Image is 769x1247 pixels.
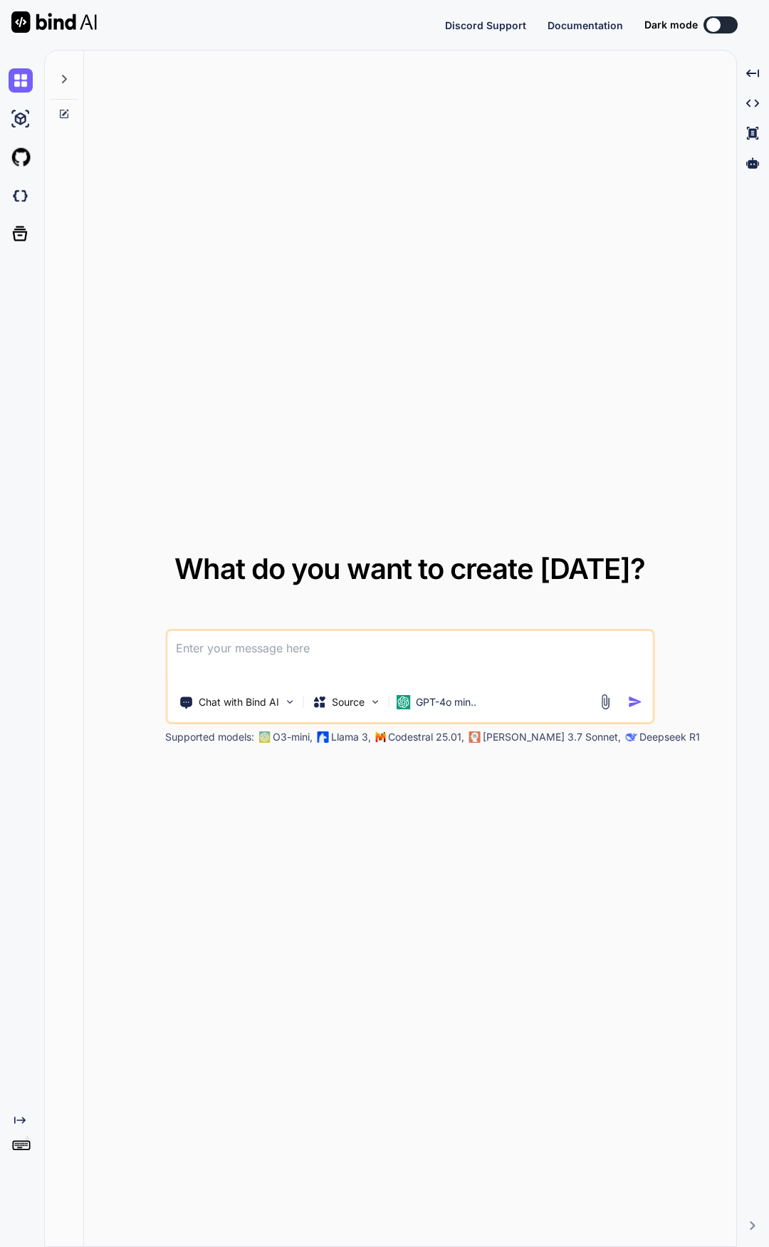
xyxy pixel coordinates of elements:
img: Llama2 [317,731,328,743]
img: GPT-4 [258,731,270,743]
img: darkCloudIdeIcon [9,184,33,208]
p: O3-mini, [273,730,313,744]
img: Pick Models [369,696,381,708]
button: Discord Support [445,18,526,33]
img: icon [627,694,642,709]
span: What do you want to create [DATE]? [174,551,645,586]
button: Documentation [548,18,623,33]
img: githubLight [9,145,33,169]
img: claude [625,731,637,743]
span: Discord Support [445,19,526,31]
p: Codestral 25.01, [388,730,464,744]
p: Llama 3, [331,730,371,744]
img: GPT-4o mini [396,695,410,709]
p: Supported models: [165,730,254,744]
img: chat [9,68,33,93]
p: Chat with Bind AI [199,695,279,709]
img: ai-studio [9,107,33,131]
img: attachment [597,694,613,710]
img: Bind AI [11,11,97,33]
p: Source [332,695,365,709]
p: [PERSON_NAME] 3.7 Sonnet, [483,730,621,744]
img: Mistral-AI [375,732,385,742]
span: Documentation [548,19,623,31]
p: Deepseek R1 [639,730,700,744]
span: Dark mode [644,18,698,32]
p: GPT-4o min.. [416,695,476,709]
img: Pick Tools [283,696,295,708]
img: claude [469,731,480,743]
